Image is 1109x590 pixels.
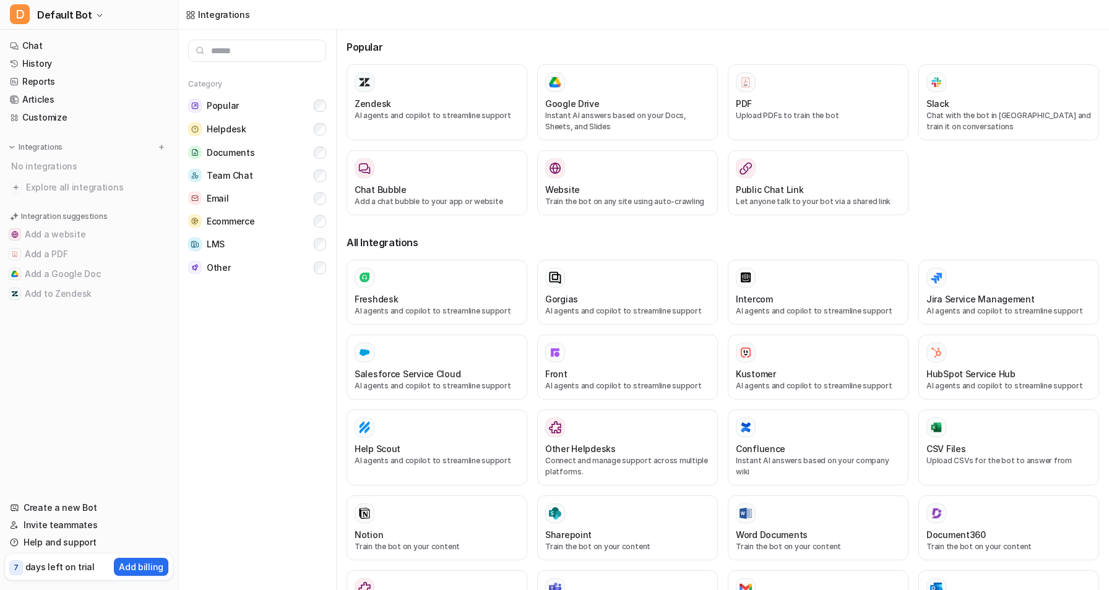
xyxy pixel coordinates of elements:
img: Confluence [740,421,752,434]
img: menu_add.svg [157,143,166,152]
button: KustomerKustomerAI agents and copilot to streamline support [728,335,908,400]
a: Explore all integrations [5,179,173,196]
h3: Zendesk [355,97,391,110]
button: Salesforce Service Cloud Salesforce Service CloudAI agents and copilot to streamline support [347,335,527,400]
p: AI agents and copilot to streamline support [926,380,1091,391]
p: AI agents and copilot to streamline support [355,455,519,466]
p: AI agents and copilot to streamline support [355,306,519,317]
img: Helpdesk [188,122,202,136]
h3: Word Documents [736,528,808,541]
img: Email [188,192,202,205]
h3: Notion [355,528,383,541]
button: HelpdeskHelpdesk [188,118,326,141]
a: Integrations [186,8,250,21]
button: Add a Google DocAdd a Google Doc [5,264,173,284]
button: Team ChatTeam Chat [188,164,326,187]
a: Invite teammates [5,516,173,534]
p: Train the bot on your content [926,541,1091,552]
h3: CSV Files [926,442,965,455]
span: LMS [207,238,225,250]
button: Word DocumentsWord DocumentsTrain the bot on your content [728,495,908,560]
p: Train the bot on your content [545,541,710,552]
img: Team Chat [188,169,202,182]
h3: HubSpot Service Hub [926,367,1016,380]
img: explore all integrations [10,181,22,194]
button: FreshdeskAI agents and copilot to streamline support [347,260,527,325]
p: 7 [14,562,19,573]
img: Add to Zendesk [11,290,19,297]
p: Upload CSVs for the bot to answer from [926,455,1091,466]
span: Documents [207,147,254,159]
h3: All Integrations [347,235,1099,250]
h3: Slack [926,97,949,110]
img: Add a PDF [11,250,19,258]
p: AI agents and copilot to streamline support [926,306,1091,317]
h3: Intercom [736,293,773,306]
p: days left on trial [25,560,95,573]
button: Google DriveGoogle DriveInstant AI answers based on your Docs, Sheets, and Slides [537,64,718,140]
img: Notion [358,507,371,519]
img: Salesforce Service Cloud [358,346,371,359]
h3: Sharepoint [545,528,592,541]
a: Chat [5,37,173,54]
span: Popular [207,100,239,112]
p: AI agents and copilot to streamline support [736,380,900,391]
p: Train the bot on your content [355,541,519,552]
h3: Salesforce Service Cloud [355,367,460,380]
p: Train the bot on your content [736,541,900,552]
img: Document360 [930,507,943,519]
div: No integrations [7,156,173,176]
p: Integration suggestions [21,211,107,222]
a: Create a new Bot [5,499,173,516]
button: Jira Service ManagementAI agents and copilot to streamline support [918,260,1099,325]
button: PopularPopular [188,94,326,118]
img: Slack [930,75,943,89]
button: SlackSlackChat with the bot in [GEOGRAPHIC_DATA] and train it on conversations [918,64,1099,140]
button: Add to ZendeskAdd to Zendesk [5,284,173,304]
h3: Kustomer [736,367,776,380]
h3: Jira Service Management [926,293,1035,306]
span: Helpdesk [207,123,246,135]
h3: Gorgias [545,293,578,306]
img: expand menu [7,143,16,152]
a: Customize [5,109,173,126]
img: Kustomer [740,346,752,359]
div: Integrations [198,8,250,21]
span: Email [207,192,229,205]
img: Word Documents [740,508,752,519]
img: CSV Files [930,421,943,434]
img: Other Helpdesks [549,421,561,434]
button: EmailEmail [188,187,326,210]
img: Other [188,261,202,274]
button: SharepointSharepointTrain the bot on your content [537,495,718,560]
p: Add a chat bubble to your app or website [355,196,519,207]
p: Let anyone talk to your bot via a shared link [736,196,900,207]
button: ConfluenceConfluenceInstant AI answers based on your company wiki [728,409,908,485]
h3: Public Chat Link [736,183,804,196]
span: Ecommerce [207,215,254,228]
img: Add a Google Doc [11,270,19,278]
button: EcommerceEcommerce [188,210,326,233]
img: HubSpot Service Hub [930,346,943,359]
a: Articles [5,91,173,108]
span: D [10,4,30,24]
h3: Help Scout [355,442,400,455]
button: OtherOther [188,256,326,279]
img: Sharepoint [549,507,561,519]
p: Instant AI answers based on your Docs, Sheets, and Slides [545,110,710,132]
img: LMS [188,237,202,251]
button: FrontFrontAI agents and copilot to streamline support [537,335,718,400]
button: Help ScoutHelp ScoutAI agents and copilot to streamline support [347,409,527,485]
p: Chat with the bot in [GEOGRAPHIC_DATA] and train it on conversations [926,110,1091,132]
img: Website [549,162,561,174]
button: GorgiasAI agents and copilot to streamline support [537,260,718,325]
h5: Category [188,79,326,89]
h3: Chat Bubble [355,183,407,196]
p: Integrations [19,142,63,152]
button: ZendeskAI agents and copilot to streamline support [347,64,527,140]
p: Instant AI answers based on your company wiki [736,455,900,477]
p: AI agents and copilot to streamline support [545,306,710,317]
img: Documents [188,146,202,159]
img: PDF [740,76,752,88]
button: Chat BubbleAdd a chat bubble to your app or website [347,150,527,215]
